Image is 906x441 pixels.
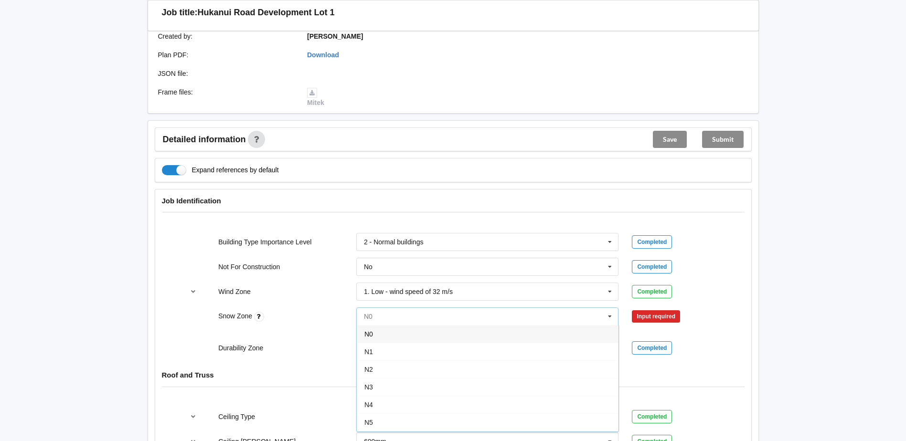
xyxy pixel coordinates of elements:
span: N0 [364,330,373,338]
div: Completed [632,285,672,298]
span: N2 [364,366,373,373]
h3: Hukanui Road Development Lot 1 [198,7,335,18]
h3: Job title: [162,7,198,18]
div: 1. Low - wind speed of 32 m/s [364,288,453,295]
span: Detailed information [163,135,246,144]
label: Ceiling Type [218,413,255,420]
div: No [364,263,373,270]
span: N4 [364,401,373,409]
label: Not For Construction [218,263,280,271]
label: Building Type Importance Level [218,238,311,246]
div: Completed [632,410,672,423]
div: Completed [632,260,672,273]
label: Expand references by default [162,165,279,175]
label: Snow Zone [218,312,254,320]
button: reference-toggle [184,408,203,425]
div: Frame files : [151,87,301,107]
div: Completed [632,235,672,249]
div: Completed [632,341,672,355]
div: Plan PDF : [151,50,301,60]
h4: Roof and Truss [162,370,745,379]
div: JSON file : [151,69,301,78]
span: N1 [364,348,373,356]
div: Input required [632,310,680,323]
button: reference-toggle [184,283,203,300]
div: Created by : [151,31,301,41]
span: N5 [364,419,373,426]
a: Mitek [307,88,324,106]
a: Download [307,51,339,59]
span: N3 [364,383,373,391]
label: Durability Zone [218,344,263,352]
b: [PERSON_NAME] [307,32,363,40]
label: Wind Zone [218,288,251,295]
h4: Job Identification [162,196,745,205]
div: 2 - Normal buildings [364,239,424,245]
